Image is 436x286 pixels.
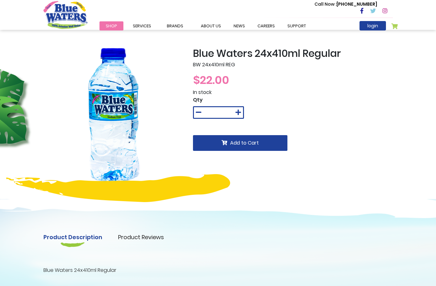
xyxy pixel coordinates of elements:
a: News [227,21,251,30]
h2: Blue Waters 24x410ml Regular [193,47,393,59]
p: [PHONE_NUMBER] [314,1,377,8]
p: BW 24x410ml REG [193,61,393,69]
a: support [281,21,312,30]
img: yellow-design.png [6,174,230,202]
a: careers [251,21,281,30]
span: Shop [106,23,117,29]
img: Blue_Waters_24x410ml_Regular_1_1.png [43,47,184,187]
span: Services [133,23,151,29]
span: Qty [193,96,203,103]
span: Add to Cart [230,139,259,146]
button: Add to Cart [193,135,287,151]
a: store logo [43,1,88,29]
a: about us [195,21,227,30]
a: login [360,21,386,30]
span: Call Now : [314,1,337,7]
span: $22.00 [193,72,229,88]
span: In stock [193,89,212,96]
a: Product Reviews [118,233,164,241]
span: Brands [167,23,183,29]
a: Product Description [43,233,102,241]
p: Blue Waters 24x410ml Regular [43,267,393,274]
